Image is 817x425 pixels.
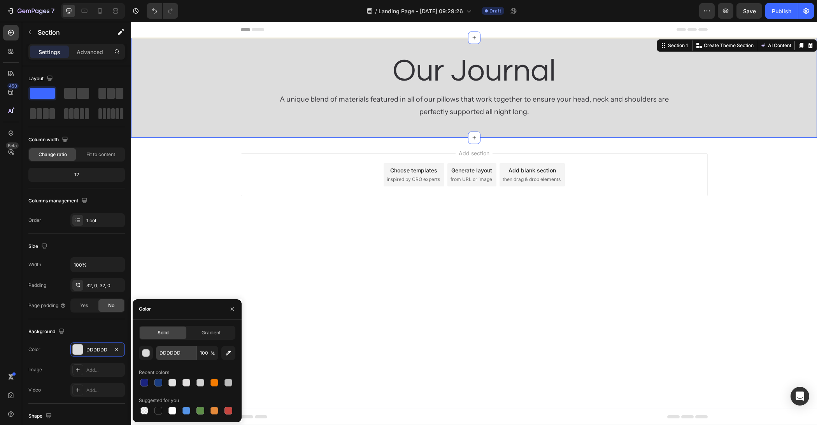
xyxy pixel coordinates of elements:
[28,302,66,309] div: Page padding
[86,282,123,289] div: 32, 0, 32, 0
[259,144,306,153] div: Choose templates
[28,241,49,252] div: Size
[158,329,168,336] span: Solid
[131,22,817,425] iframe: Design area
[71,258,124,272] input: Auto
[6,142,19,149] div: Beta
[202,329,221,336] span: Gradient
[736,3,762,19] button: Save
[141,70,545,97] div: Rich Text Editor. Editing area: main
[320,144,361,153] div: Generate layout
[86,346,109,353] div: DDDDDD
[28,261,41,268] div: Width
[256,154,309,161] span: inspired by CRO experts
[28,74,54,84] div: Layout
[77,48,103,56] p: Advanced
[139,397,179,404] div: Suggested for you
[210,350,215,357] span: %
[489,7,501,14] span: Draft
[791,387,809,406] div: Open Intercom Messenger
[86,151,115,158] span: Fit to content
[772,7,791,15] div: Publish
[142,71,545,97] p: A unique blend of materials featured in all of our pillows that work together to ensure your head...
[139,306,151,313] div: Color
[86,387,123,394] div: Add...
[573,20,622,27] p: Create Theme Section
[7,83,19,89] div: 450
[535,20,558,27] div: Section 1
[139,369,169,376] div: Recent colors
[377,144,425,153] div: Add blank section
[39,48,60,56] p: Settings
[743,8,756,14] span: Save
[28,135,70,145] div: Column width
[30,169,123,180] div: 12
[156,346,196,360] input: Eg: FFFFFF
[375,7,377,15] span: /
[28,346,40,353] div: Color
[765,3,798,19] button: Publish
[628,19,662,28] button: AI Content
[3,3,58,19] button: 7
[51,6,54,16] p: 7
[108,302,114,309] span: No
[28,327,66,337] div: Background
[28,411,53,421] div: Shape
[38,28,102,37] p: Section
[147,3,178,19] div: Undo/Redo
[28,366,42,373] div: Image
[86,367,123,374] div: Add...
[28,386,41,393] div: Video
[372,154,430,161] span: then drag & drop elements
[80,302,88,309] span: Yes
[379,7,463,15] span: Landing Page - [DATE] 09:29:26
[86,217,123,224] div: 1 col
[28,282,46,289] div: Padding
[39,151,67,158] span: Change ratio
[319,154,361,161] span: from URL or image
[28,196,89,206] div: Columns management
[28,217,41,224] div: Order
[324,127,361,135] span: Add section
